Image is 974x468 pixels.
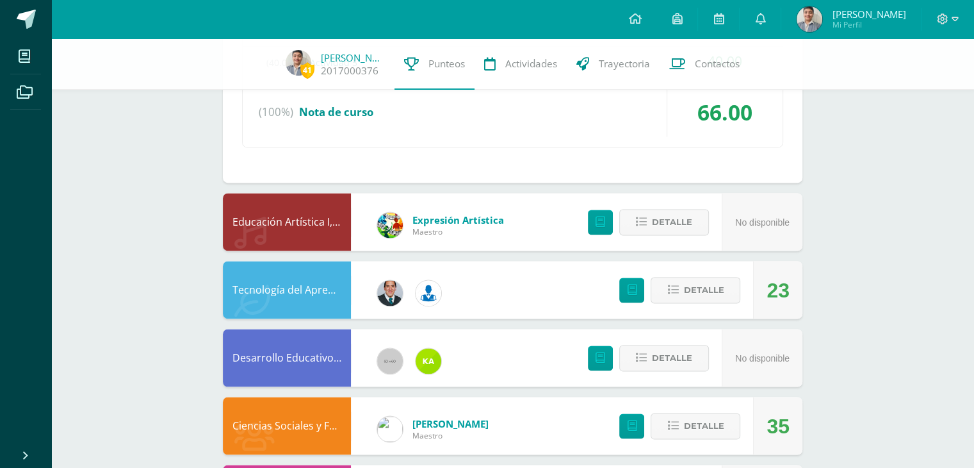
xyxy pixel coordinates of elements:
[767,262,790,319] div: 23
[223,329,351,387] div: Desarrollo Educativo y Proyecto de Vida
[394,38,475,90] a: Punteos
[697,97,752,127] span: 66.00
[695,57,740,71] span: Contactos
[416,280,441,306] img: 6ed6846fa57649245178fca9fc9a58dd.png
[412,417,489,430] span: [PERSON_NAME]
[223,261,351,319] div: Tecnología del Aprendizaje y la Comunicación (Informática)
[619,209,709,235] button: Detalle
[567,38,660,90] a: Trayectoria
[299,104,373,119] span: Nota de curso
[660,38,749,90] a: Contactos
[412,213,504,226] span: Expresión Artística
[321,51,385,64] a: [PERSON_NAME]
[735,217,790,228] span: No disponible
[377,348,403,374] img: 60x60
[223,397,351,455] div: Ciencias Sociales y Formación Ciudadana e Interculturalidad
[300,62,314,78] span: 41
[651,413,740,439] button: Detalle
[652,346,692,370] span: Detalle
[735,353,790,364] span: No disponible
[683,278,724,302] span: Detalle
[377,212,403,238] img: 159e24a6ecedfdf8f489544946a573f0.png
[377,280,403,306] img: 2306758994b507d40baaa54be1d4aa7e.png
[475,38,567,90] a: Actividades
[651,277,740,303] button: Detalle
[652,210,692,234] span: Detalle
[619,345,709,371] button: Detalle
[321,64,378,78] a: 2017000376
[767,397,790,455] div: 35
[223,193,351,251] div: Educación Artística I, Música y Danza
[412,430,489,441] span: Maestro
[599,57,650,71] span: Trayectoria
[286,50,311,76] img: e306a5293da9fbab03f1608eafc4c57d.png
[505,57,557,71] span: Actividades
[428,57,465,71] span: Punteos
[797,6,822,32] img: e306a5293da9fbab03f1608eafc4c57d.png
[832,19,905,30] span: Mi Perfil
[683,414,724,438] span: Detalle
[416,348,441,374] img: 80c6179f4b1d2e3660951566ef3c631f.png
[412,226,504,237] span: Maestro
[377,416,403,442] img: 6dfd641176813817be49ede9ad67d1c4.png
[832,8,905,21] span: [PERSON_NAME]
[259,88,293,137] span: (100%)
